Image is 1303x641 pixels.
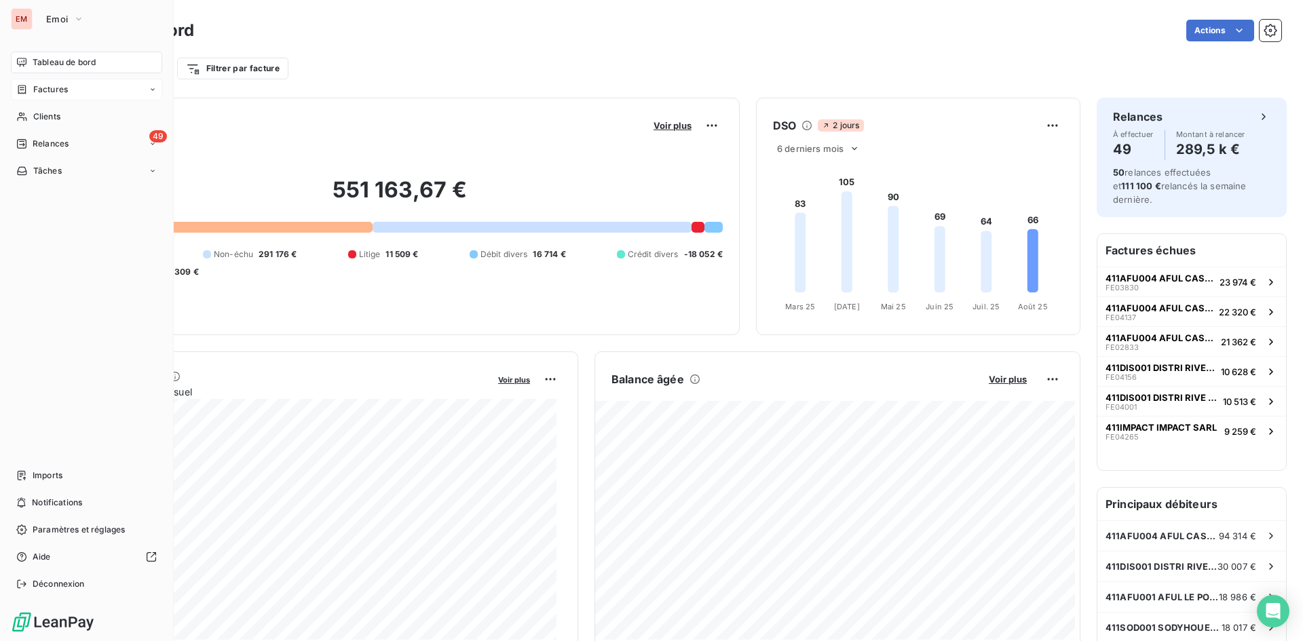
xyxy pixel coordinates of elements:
span: 2 jours [818,119,863,132]
button: 411AFU004 AFUL CASABONAFE0383023 974 € [1097,267,1286,296]
span: Notifications [32,497,82,509]
span: 411AFU004 AFUL CASABONA [1106,303,1213,313]
button: 411AFU004 AFUL CASABONAFE0413722 320 € [1097,296,1286,326]
span: FE04137 [1106,313,1136,322]
span: 111 100 € [1121,180,1160,191]
span: Débit divers [480,248,528,260]
h4: 49 [1113,138,1154,160]
button: 411DIS001 DISTRI RIVE GAUCHEFE0400110 513 € [1097,386,1286,416]
h2: 551 163,67 € [77,176,723,217]
button: Filtrer par facture [177,58,288,79]
span: 10 628 € [1221,366,1256,377]
span: Tâches [33,165,62,177]
button: Voir plus [494,373,534,385]
span: Voir plus [989,374,1027,385]
span: 411AFU004 AFUL CASABONA [1106,273,1214,284]
button: Voir plus [985,373,1031,385]
span: 94 314 € [1219,530,1256,541]
span: Aide [33,551,51,563]
h6: Factures échues [1097,234,1286,267]
span: 22 320 € [1219,307,1256,317]
span: 50 [1113,167,1125,178]
span: 30 007 € [1217,561,1256,572]
span: 411AFU004 AFUL CASABONA [1106,332,1215,343]
span: À effectuer [1113,130,1154,138]
span: Litige [359,248,381,260]
span: 291 176 € [259,248,297,260]
tspan: Mai 25 [881,302,906,311]
a: Tâches [11,160,162,182]
a: Clients [11,106,162,128]
a: Imports [11,465,162,486]
a: Aide [11,546,162,568]
span: -18 052 € [684,248,723,260]
div: EM [11,8,33,30]
button: 411DIS001 DISTRI RIVE GAUCHEFE0415610 628 € [1097,356,1286,386]
span: Non-échu [214,248,253,260]
span: Clients [33,111,60,123]
span: 49 [149,130,167,142]
span: 16 714 € [533,248,565,260]
span: FE04265 [1106,433,1139,441]
tspan: Août 25 [1018,302,1048,311]
span: 411DIS001 DISTRI RIVE GAUCHE [1106,392,1217,403]
a: Factures [11,79,162,100]
tspan: Juin 25 [926,302,953,311]
tspan: Juil. 25 [972,302,1000,311]
span: FE02833 [1106,343,1139,351]
span: Montant à relancer [1176,130,1245,138]
span: Factures [33,83,68,96]
img: Logo LeanPay [11,611,95,633]
a: Tableau de bord [11,52,162,73]
span: 411DIS001 DISTRI RIVE GAUCHE [1106,561,1217,572]
a: 49Relances [11,133,162,155]
h4: 289,5 k € [1176,138,1245,160]
span: 23 974 € [1220,277,1256,288]
span: 411AFU001 AFUL LE PORT SACRE COEUR [1106,591,1219,602]
span: 11 509 € [385,248,418,260]
span: Voir plus [654,120,692,131]
span: 411AFU004 AFUL CASABONA [1106,530,1219,541]
button: 411IMPACT IMPACT SARLFE042659 259 € [1097,416,1286,446]
span: Imports [33,469,62,482]
span: 18 017 € [1222,622,1256,633]
span: 411DIS001 DISTRI RIVE GAUCHE [1106,362,1215,373]
button: Actions [1186,20,1254,41]
span: 9 259 € [1224,426,1256,437]
h6: Balance âgée [611,371,684,387]
span: Chiffre d'affaires mensuel [77,385,489,399]
span: Relances [33,138,69,150]
span: FE04001 [1106,403,1137,411]
tspan: [DATE] [834,302,860,311]
span: 10 513 € [1223,396,1256,407]
span: Crédit divers [628,248,679,260]
span: Déconnexion [33,578,85,590]
div: Open Intercom Messenger [1257,595,1289,627]
span: FE03830 [1106,284,1139,292]
span: -309 € [170,266,199,278]
span: 6 derniers mois [777,143,844,154]
span: relances effectuées et relancés la semaine dernière. [1113,167,1247,205]
tspan: Mars 25 [785,302,815,311]
h6: Relances [1113,109,1163,125]
span: 411IMPACT IMPACT SARL [1106,422,1217,433]
span: 411SOD001 SODYHOUEST [1106,622,1222,633]
h6: DSO [773,117,796,134]
span: Paramètres et réglages [33,524,125,536]
button: Voir plus [649,119,696,132]
span: 18 986 € [1219,591,1256,602]
span: Tableau de bord [33,56,96,69]
a: Paramètres et réglages [11,519,162,541]
span: Voir plus [498,375,530,385]
span: Emoi [46,14,68,24]
h6: Principaux débiteurs [1097,488,1286,520]
span: 21 362 € [1221,336,1256,347]
span: FE04156 [1106,373,1137,381]
button: 411AFU004 AFUL CASABONAFE0283321 362 € [1097,326,1286,356]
